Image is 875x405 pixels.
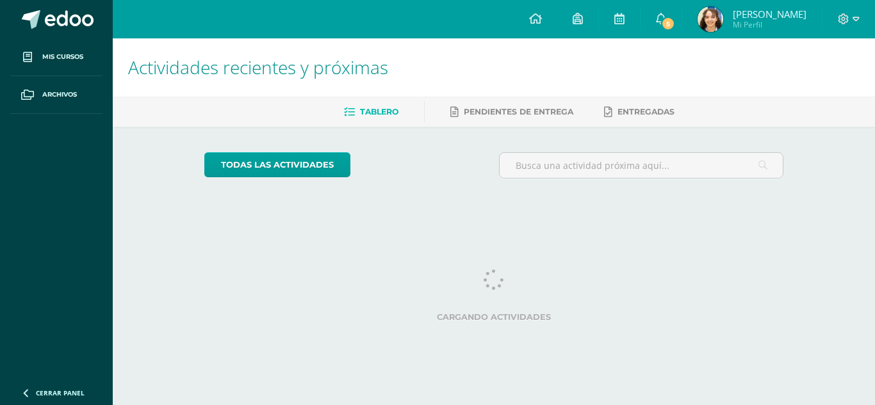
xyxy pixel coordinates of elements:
[500,153,783,178] input: Busca una actividad próxima aquí...
[360,107,398,116] span: Tablero
[661,17,675,31] span: 5
[733,19,806,30] span: Mi Perfil
[36,388,85,397] span: Cerrar panel
[344,102,398,122] a: Tablero
[464,107,573,116] span: Pendientes de entrega
[42,52,83,62] span: Mis cursos
[128,55,388,79] span: Actividades recientes y próximas
[698,6,723,32] img: 43acec12cbb57897681646054d7425d4.png
[450,102,573,122] a: Pendientes de entrega
[10,38,102,76] a: Mis cursos
[617,107,675,116] span: Entregadas
[204,312,784,322] label: Cargando actividades
[604,102,675,122] a: Entregadas
[10,76,102,114] a: Archivos
[733,8,806,20] span: [PERSON_NAME]
[204,152,350,177] a: todas las Actividades
[42,90,77,100] span: Archivos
